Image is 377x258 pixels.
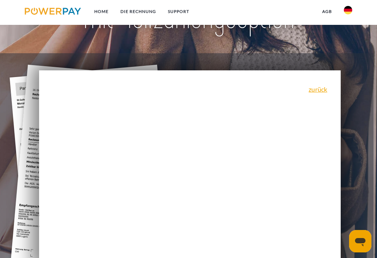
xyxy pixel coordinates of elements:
[25,8,81,15] img: logo-powerpay.svg
[114,5,162,18] a: DIE RECHNUNG
[88,5,114,18] a: Home
[316,5,338,18] a: agb
[309,86,327,92] a: zurück
[349,230,371,252] iframe: Schaltfläche zum Öffnen des Messaging-Fensters
[162,5,195,18] a: SUPPORT
[344,6,352,14] img: de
